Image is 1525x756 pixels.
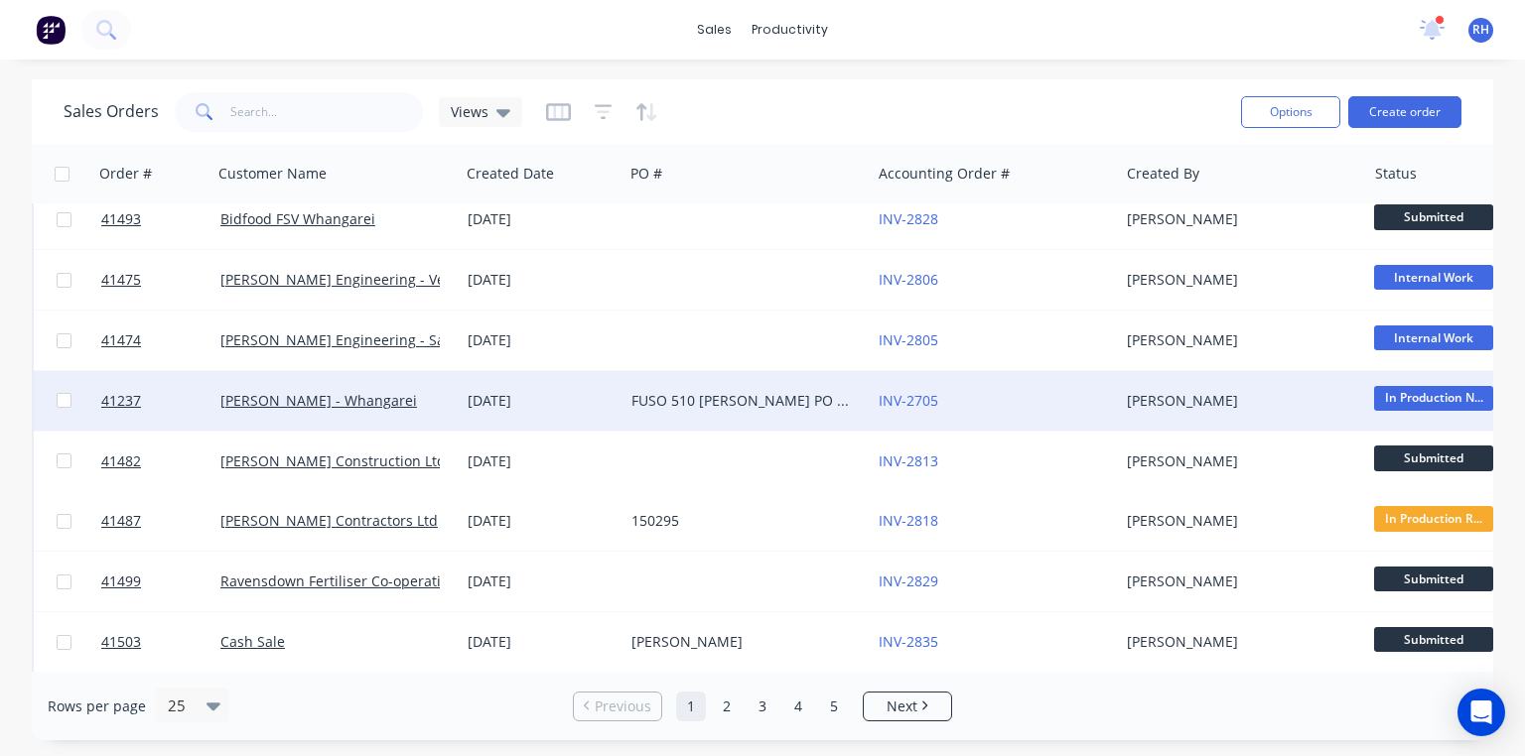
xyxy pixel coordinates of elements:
[468,391,616,411] div: [DATE]
[220,451,446,470] a: [PERSON_NAME] Construction Ltd
[879,391,938,410] a: INV-2705
[48,696,146,716] span: Rows per page
[1375,164,1417,184] div: Status
[101,571,141,591] span: 41499
[887,696,917,716] span: Next
[1241,96,1340,128] button: Options
[712,692,742,721] a: Page 2
[101,552,220,611] a: 41499
[99,164,152,184] div: Order #
[1374,445,1493,470] span: Submitted
[101,250,220,310] a: 41475
[101,311,220,370] a: 41474
[574,696,661,716] a: Previous page
[1374,386,1493,411] span: In Production N...
[631,391,852,411] div: FUSO 510 [PERSON_NAME] PO 825751
[1348,96,1461,128] button: Create order
[1127,632,1347,652] div: [PERSON_NAME]
[468,632,616,652] div: [DATE]
[879,209,938,228] a: INV-2828
[819,692,849,721] a: Page 5
[783,692,813,721] a: Page 4
[101,632,141,652] span: 41503
[468,209,616,229] div: [DATE]
[565,692,960,721] ul: Pagination
[687,15,742,45] div: sales
[1127,164,1199,184] div: Created By
[451,101,488,122] span: Views
[220,330,470,349] a: [PERSON_NAME] Engineering - Safety
[101,330,141,350] span: 41474
[230,92,424,132] input: Search...
[1472,21,1489,39] span: RH
[1127,209,1347,229] div: [PERSON_NAME]
[1374,204,1493,229] span: Submitted
[101,371,220,431] a: 41237
[220,632,285,651] a: Cash Sale
[467,164,554,184] div: Created Date
[1457,689,1505,736] div: Open Intercom Messenger
[630,164,662,184] div: PO #
[218,164,327,184] div: Customer Name
[879,330,938,349] a: INV-2805
[1374,506,1493,531] span: In Production R...
[468,270,616,290] div: [DATE]
[101,189,220,249] a: 41493
[879,164,1010,184] div: Accounting Order #
[101,432,220,491] a: 41482
[220,209,375,228] a: Bidfood FSV Whangarei
[220,571,456,590] a: Ravensdown Fertiliser Co-operative
[1127,571,1347,591] div: [PERSON_NAME]
[1374,325,1493,350] span: Internal Work
[101,391,141,411] span: 41237
[64,102,159,121] h1: Sales Orders
[1127,330,1347,350] div: [PERSON_NAME]
[879,451,938,470] a: INV-2813
[742,15,838,45] div: productivity
[101,209,141,229] span: 41493
[879,270,938,289] a: INV-2806
[879,511,938,530] a: INV-2818
[879,571,938,590] a: INV-2829
[101,491,220,551] a: 41487
[468,330,616,350] div: [DATE]
[631,632,852,652] div: [PERSON_NAME]
[468,511,616,531] div: [DATE]
[748,692,777,721] a: Page 3
[468,451,616,471] div: [DATE]
[101,270,141,290] span: 41475
[595,696,651,716] span: Previous
[220,391,417,410] a: [PERSON_NAME] - Whangarei
[36,15,66,45] img: Factory
[101,511,141,531] span: 41487
[1374,627,1493,652] span: Submitted
[676,692,706,721] a: Page 1 is your current page
[468,571,616,591] div: [DATE]
[879,632,938,651] a: INV-2835
[1127,511,1347,531] div: [PERSON_NAME]
[220,511,438,530] a: [PERSON_NAME] Contractors Ltd
[1374,265,1493,290] span: Internal Work
[1127,270,1347,290] div: [PERSON_NAME]
[101,612,220,672] a: 41503
[1127,451,1347,471] div: [PERSON_NAME]
[1374,567,1493,591] span: Submitted
[864,696,951,716] a: Next page
[631,511,852,531] div: 150295
[220,270,506,289] a: [PERSON_NAME] Engineering - Vehicle R M
[101,451,141,471] span: 41482
[1127,391,1347,411] div: [PERSON_NAME]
